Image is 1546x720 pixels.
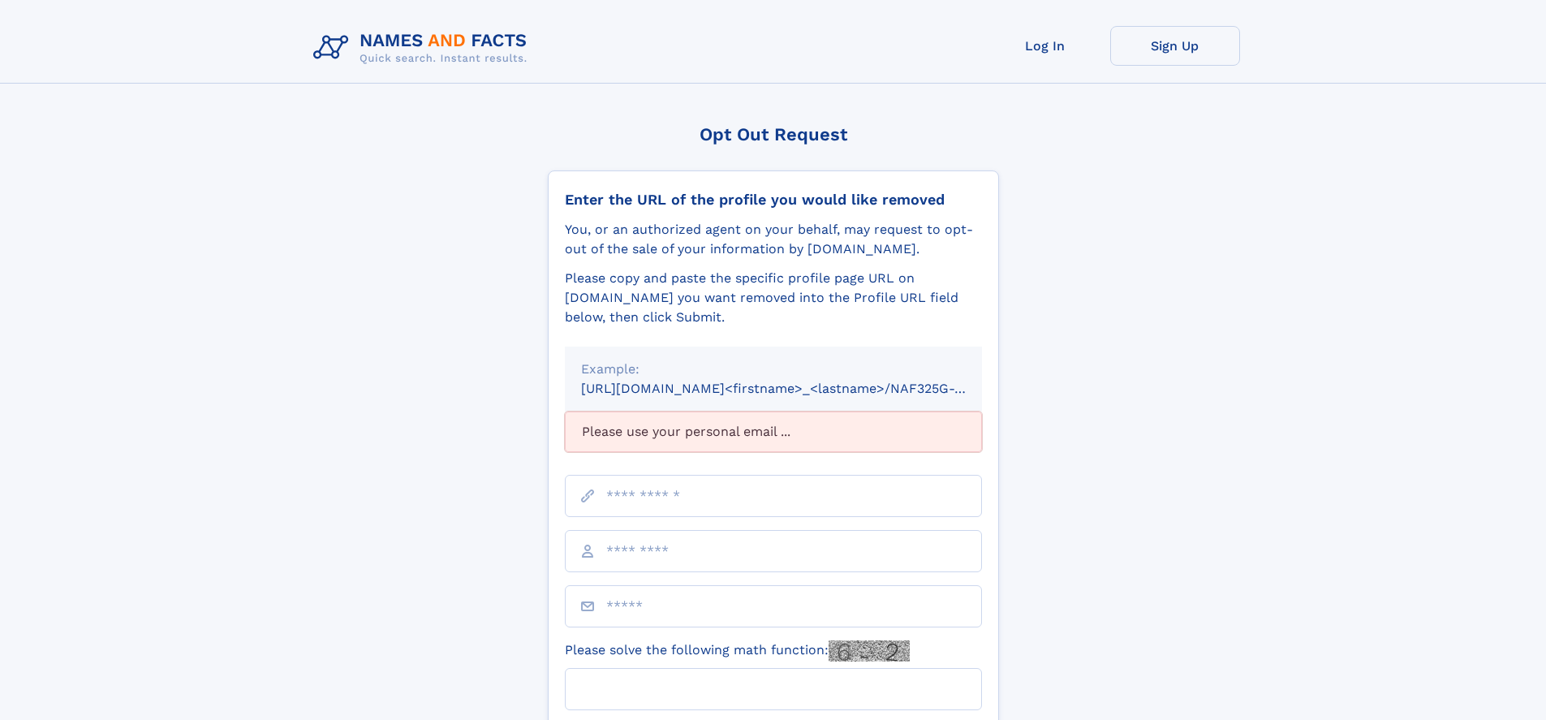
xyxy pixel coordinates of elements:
div: You, or an authorized agent on your behalf, may request to opt-out of the sale of your informatio... [565,220,982,259]
div: Example: [581,360,966,379]
img: Logo Names and Facts [307,26,540,70]
div: Enter the URL of the profile you would like removed [565,191,982,209]
div: Opt Out Request [548,124,999,144]
div: Please use your personal email ... [565,412,982,452]
a: Log In [980,26,1110,66]
div: Please copy and paste the specific profile page URL on [DOMAIN_NAME] you want removed into the Pr... [565,269,982,327]
label: Please solve the following math function: [565,640,910,662]
small: [URL][DOMAIN_NAME]<firstname>_<lastname>/NAF325G-xxxxxxxx [581,381,1013,396]
a: Sign Up [1110,26,1240,66]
